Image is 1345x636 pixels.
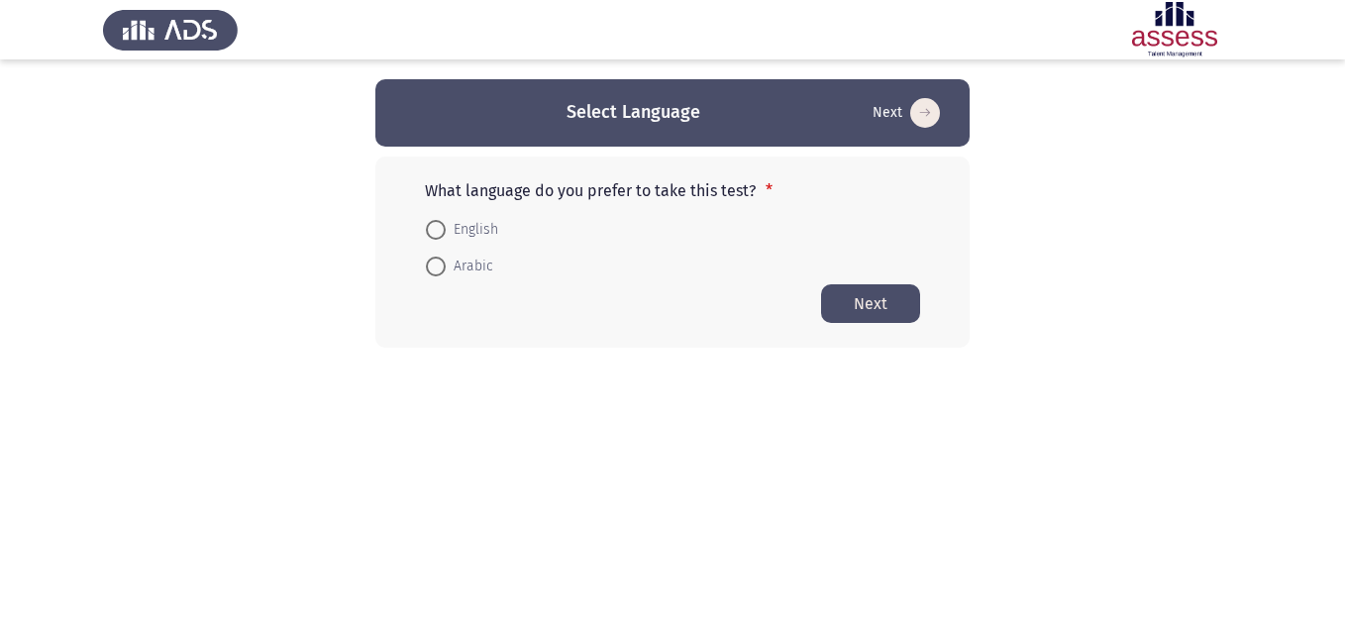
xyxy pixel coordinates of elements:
h3: Select Language [567,100,700,125]
span: Arabic [446,255,493,278]
p: What language do you prefer to take this test? [425,181,920,200]
button: Start assessment [867,97,946,129]
button: Start assessment [821,284,920,323]
span: English [446,218,498,242]
img: Assess Talent Management logo [103,2,238,57]
img: Assessment logo of OCM R1 ASSESS [1107,2,1242,57]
